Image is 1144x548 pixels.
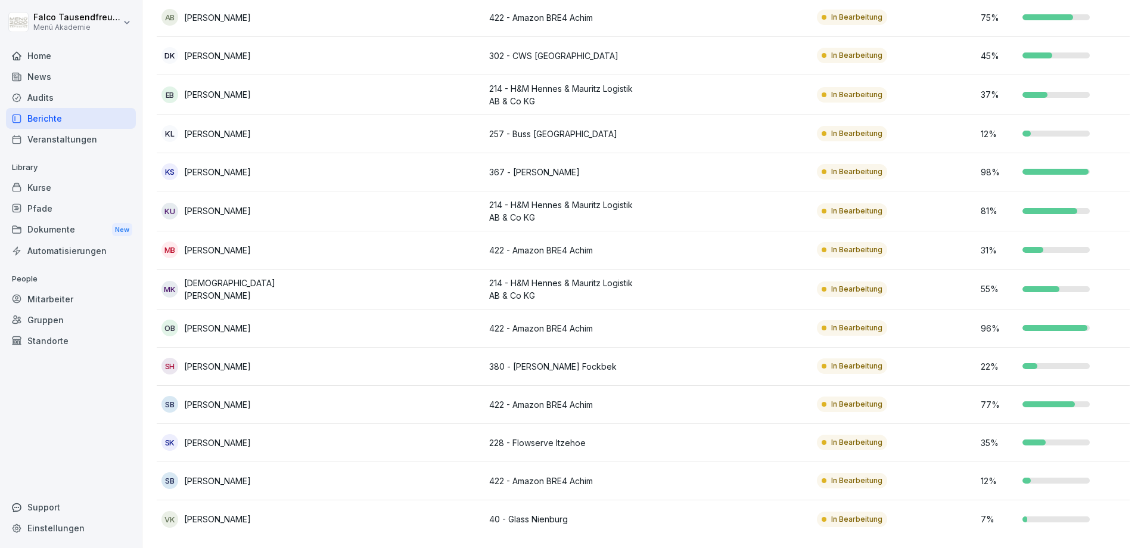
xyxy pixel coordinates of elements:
p: [PERSON_NAME] [184,398,251,411]
p: 96 % [981,322,1016,335]
div: KU [161,203,178,219]
p: 214 - H&M Hennes & Mauritz Logistik AB & Co KG [489,277,643,302]
div: New [112,223,132,237]
a: Veranstaltungen [6,129,136,150]
p: People [6,270,136,289]
p: In Bearbeitung [831,50,882,61]
p: In Bearbeitung [831,89,882,100]
p: 37 % [981,88,1016,101]
p: 380 - [PERSON_NAME] Fockbek [489,360,643,373]
p: 45 % [981,49,1016,62]
p: In Bearbeitung [831,166,882,177]
div: SB [161,472,178,489]
p: 422 - Amazon BRE4 Achim [489,322,643,335]
p: In Bearbeitung [831,323,882,333]
p: 31 % [981,244,1016,256]
div: SB [161,396,178,413]
p: Library [6,158,136,177]
p: 75 % [981,11,1016,24]
p: [PERSON_NAME] [184,166,251,178]
div: Pfade [6,198,136,219]
p: 367 - [PERSON_NAME] [489,166,643,178]
p: 22 % [981,360,1016,373]
p: 40 - Glass Nienburg [489,513,643,525]
p: 12 % [981,128,1016,140]
div: MB [161,242,178,258]
p: In Bearbeitung [831,284,882,295]
div: MK [161,281,178,298]
div: VK [161,511,178,528]
div: AB [161,9,178,26]
div: KS [161,163,178,180]
p: In Bearbeitung [831,206,882,216]
p: [PERSON_NAME] [184,11,251,24]
a: Mitarbeiter [6,289,136,309]
p: 228 - Flowserve Itzehoe [489,436,643,449]
a: Berichte [6,108,136,129]
p: 77 % [981,398,1016,411]
a: News [6,66,136,87]
p: Menü Akademie [33,23,120,32]
div: EB [161,86,178,103]
div: Support [6,497,136,518]
a: Home [6,45,136,66]
p: 7 % [981,513,1016,525]
a: Gruppen [6,309,136,330]
p: In Bearbeitung [831,514,882,525]
a: Automatisierungen [6,240,136,261]
p: [PERSON_NAME] [184,205,251,217]
p: 35 % [981,436,1016,449]
p: Falco Tausendfreund [33,13,120,23]
p: [PERSON_NAME] [184,128,251,140]
p: [PERSON_NAME] [184,49,251,62]
p: [PERSON_NAME] [184,244,251,256]
div: SH [161,358,178,374]
p: 422 - Amazon BRE4 Achim [489,398,643,411]
div: DK [161,47,178,64]
p: 98 % [981,166,1016,178]
p: [PERSON_NAME] [184,475,251,487]
p: [PERSON_NAME] [184,322,251,335]
p: [PERSON_NAME] [184,513,251,525]
p: [PERSON_NAME] [184,436,251,449]
a: Standorte [6,330,136,351]
div: Dokumente [6,219,136,241]
a: Einstellungen [6,518,136,538]
p: 422 - Amazon BRE4 Achim [489,475,643,487]
a: Kurse [6,177,136,198]
p: [DEMOGRAPHIC_DATA][PERSON_NAME] [184,277,316,302]
p: [PERSON_NAME] [184,360,251,373]
p: In Bearbeitung [831,361,882,371]
a: Audits [6,87,136,108]
p: In Bearbeitung [831,244,882,255]
p: 214 - H&M Hennes & Mauritz Logistik AB & Co KG [489,199,643,224]
p: 12 % [981,475,1016,487]
p: 422 - Amazon BRE4 Achim [489,244,643,256]
p: 422 - Amazon BRE4 Achim [489,11,643,24]
a: DokumenteNew [6,219,136,241]
p: In Bearbeitung [831,399,882,410]
p: 214 - H&M Hennes & Mauritz Logistik AB & Co KG [489,82,643,107]
p: In Bearbeitung [831,475,882,486]
p: 55 % [981,283,1016,295]
p: In Bearbeitung [831,128,882,139]
div: KL [161,125,178,142]
p: [PERSON_NAME] [184,88,251,101]
p: 302 - CWS [GEOGRAPHIC_DATA] [489,49,643,62]
p: In Bearbeitung [831,12,882,23]
p: 81 % [981,205,1016,217]
p: In Bearbeitung [831,437,882,448]
div: SK [161,434,178,451]
p: 257 - Buss [GEOGRAPHIC_DATA] [489,128,643,140]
